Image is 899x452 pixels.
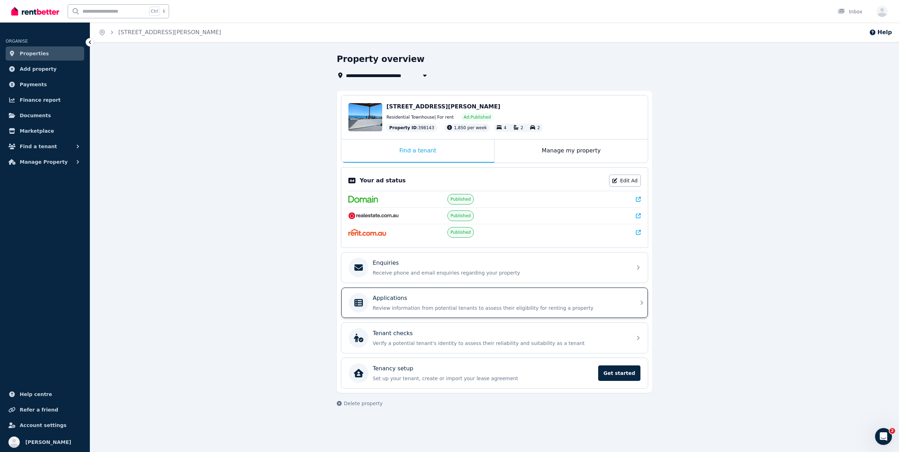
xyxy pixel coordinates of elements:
span: Add property [20,65,57,73]
iframe: Intercom live chat [875,428,892,445]
p: Applications [373,294,407,302]
img: RealEstate.com.au [348,212,399,219]
div: : 398143 [386,124,437,132]
span: Help centre [20,390,52,398]
div: Inbox [838,8,862,15]
button: Manage Property [6,155,84,169]
span: Delete property [344,400,383,407]
div: Manage my property [495,139,648,163]
span: Ad: Published [464,114,491,120]
a: ApplicationsReview information from potential tenants to assess their eligibility for renting a p... [341,288,648,318]
h1: Property overview [337,54,424,65]
p: Set up your tenant, create or import your lease agreement [373,375,594,382]
a: Tenant checksVerify a potential tenant's identity to assess their reliability and suitability as ... [341,323,648,353]
button: Help [869,28,892,37]
button: Find a tenant [6,139,84,153]
div: Find a tenant [341,139,494,163]
span: 2 [521,125,523,130]
span: Get started [598,365,640,381]
img: RentBetter [11,6,59,17]
p: Receive phone and email enquiries regarding your property [373,269,628,276]
span: 2 [537,125,540,130]
span: 2 [889,428,895,434]
a: Marketplace [6,124,84,138]
span: Finance report [20,96,61,104]
span: Ctrl [149,7,160,16]
button: Delete property [337,400,383,407]
span: Published [451,213,471,219]
p: Tenancy setup [373,364,413,373]
span: Marketplace [20,127,54,135]
span: Residential Townhouse | For rent [386,114,454,120]
span: Manage Property [20,158,68,166]
span: ORGANISE [6,39,28,44]
span: [PERSON_NAME] [25,438,71,446]
a: Documents [6,108,84,123]
span: Published [451,230,471,235]
span: 1,850 per week [454,125,487,130]
p: Enquiries [373,259,399,267]
a: Refer a friend [6,403,84,417]
img: Rent.com.au [348,229,386,236]
span: Find a tenant [20,142,57,151]
img: Domain.com.au [348,196,378,203]
span: Documents [20,111,51,120]
span: Payments [20,80,47,89]
span: k [163,8,165,14]
a: Help centre [6,387,84,401]
span: Refer a friend [20,406,58,414]
p: Review information from potential tenants to assess their eligibility for renting a property [373,305,628,312]
a: Tenancy setupSet up your tenant, create or import your lease agreementGet started [341,358,648,388]
span: Property ID [389,125,417,131]
span: Account settings [20,421,67,429]
a: Account settings [6,418,84,432]
a: Properties [6,46,84,61]
span: [STREET_ADDRESS][PERSON_NAME] [386,103,500,110]
a: Add property [6,62,84,76]
a: Edit Ad [609,175,641,187]
span: Properties [20,49,49,58]
span: 4 [504,125,507,130]
p: Verify a potential tenant's identity to assess their reliability and suitability as a tenant [373,340,628,347]
p: Tenant checks [373,329,413,338]
a: Finance report [6,93,84,107]
a: [STREET_ADDRESS][PERSON_NAME] [118,29,221,36]
a: Payments [6,77,84,92]
span: Published [451,196,471,202]
a: EnquiriesReceive phone and email enquiries regarding your property [341,252,648,283]
p: Your ad status [360,176,405,185]
nav: Breadcrumb [90,23,230,42]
